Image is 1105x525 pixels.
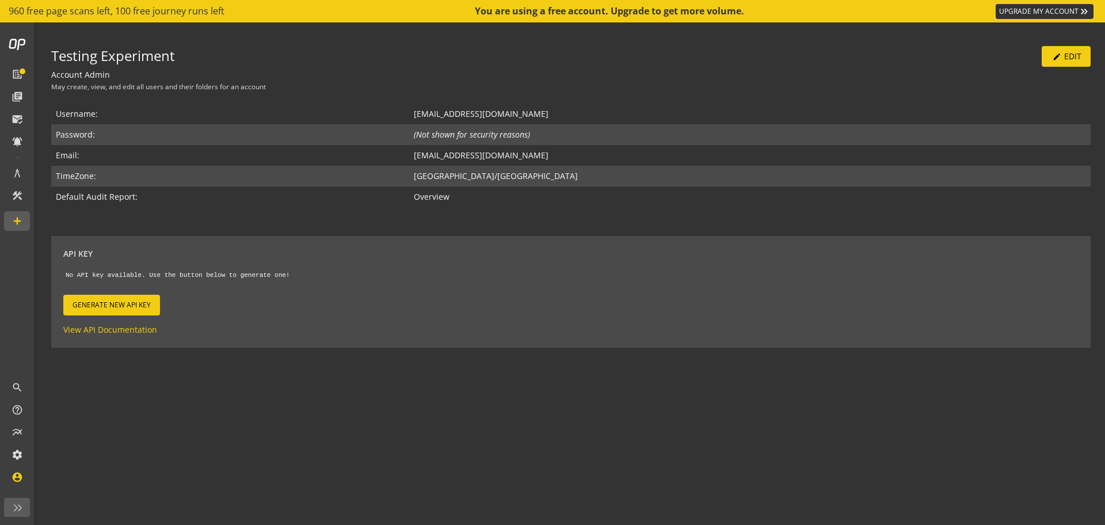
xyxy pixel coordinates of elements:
div: Account Admin [51,69,1091,81]
td: [GEOGRAPHIC_DATA]/[GEOGRAPHIC_DATA] [409,166,1091,187]
mat-icon: multiline_chart [12,427,23,438]
mat-icon: edit [1051,52,1062,61]
mat-icon: architecture [12,168,23,179]
td: Email: [51,145,409,166]
mat-icon: construction [12,190,23,201]
td: [EMAIL_ADDRESS][DOMAIN_NAME] [409,104,1091,124]
td: Default Audit Report: [51,187,409,207]
mat-icon: search [12,382,23,393]
h3: Testing Experiment [51,48,1091,63]
button: Edit [1042,46,1091,67]
mat-icon: account_circle [12,471,23,483]
mat-icon: list_alt [12,69,23,80]
small: May create, view, and edit all users and their folders for an account [51,82,266,91]
mat-icon: library_books [12,91,23,102]
td: Overview [409,187,1091,207]
a: UPGRADE MY ACCOUNT [996,4,1093,19]
mat-icon: help_outline [12,404,23,416]
td: [EMAIL_ADDRESS][DOMAIN_NAME] [409,145,1091,166]
span: Generate New API Key [73,295,151,315]
a: View API Documentation [63,324,157,336]
td: TimeZone: [51,166,409,187]
td: Username: [51,104,409,124]
span: Edit [1064,46,1081,67]
button: Generate New API Key [63,295,160,315]
mat-icon: add [12,215,23,227]
span: 960 free page scans left, 100 free journey runs left [9,5,224,18]
mat-icon: mark_email_read [12,113,23,125]
p: API Key [63,248,1079,260]
mat-icon: notifications_active [12,136,23,147]
mat-icon: settings [12,449,23,461]
mat-icon: keyboard_double_arrow_right [1079,6,1090,17]
div: You are using a free account. Upgrade to get more volume. [475,5,745,18]
code: No API key available. Use the button below to generate one! [63,271,292,280]
td: Password: [51,124,409,145]
i: (Not shown for security reasons) [414,129,530,140]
